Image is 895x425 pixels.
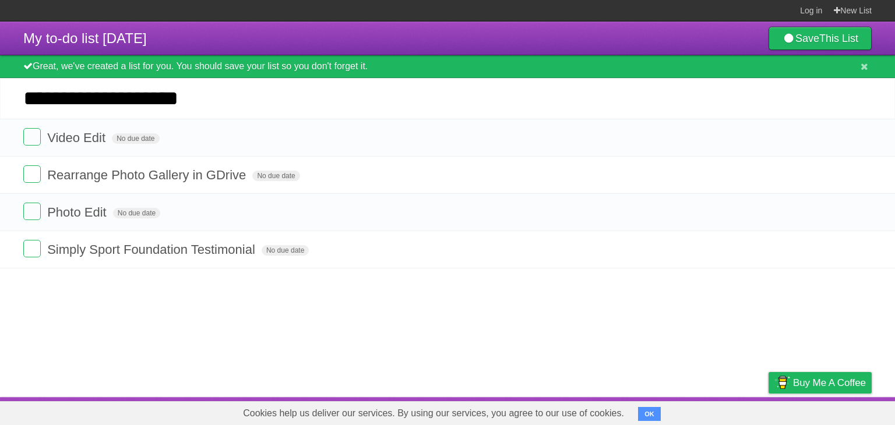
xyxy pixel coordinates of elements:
[23,240,41,257] label: Done
[614,400,638,422] a: About
[112,133,159,144] span: No due date
[774,373,790,392] img: Buy me a coffee
[47,205,110,219] span: Photo Edit
[47,242,258,257] span: Simply Sport Foundation Testimonial
[23,128,41,146] label: Done
[638,407,661,421] button: OK
[714,400,739,422] a: Terms
[798,400,872,422] a: Suggest a feature
[23,165,41,183] label: Done
[652,400,699,422] a: Developers
[23,30,147,46] span: My to-do list [DATE]
[47,130,108,145] span: Video Edit
[262,245,309,256] span: No due date
[769,372,872,394] a: Buy me a coffee
[113,208,160,218] span: No due date
[47,168,249,182] span: Rearrange Photo Gallery in GDrive
[231,402,636,425] span: Cookies help us deliver our services. By using our services, you agree to our use of cookies.
[793,373,866,393] span: Buy me a coffee
[819,33,858,44] b: This List
[23,203,41,220] label: Done
[769,27,872,50] a: SaveThis List
[753,400,784,422] a: Privacy
[252,171,299,181] span: No due date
